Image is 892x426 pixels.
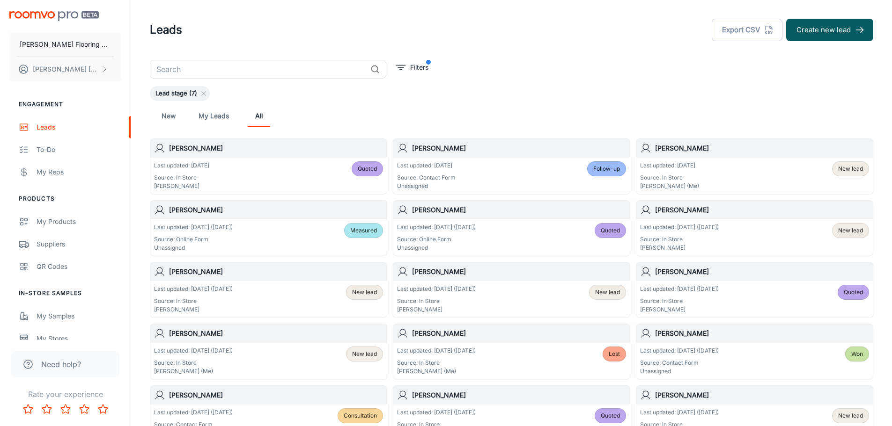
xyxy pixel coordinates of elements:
[393,138,630,195] a: [PERSON_NAME]Last updated: [DATE]Source: Contact FormUnassignedFollow-up
[154,285,233,293] p: Last updated: [DATE] ([DATE])
[640,161,699,170] p: Last updated: [DATE]
[410,62,428,72] p: Filters
[655,205,869,215] h6: [PERSON_NAME]
[640,223,719,231] p: Last updated: [DATE] ([DATE])
[344,412,377,420] span: Consultation
[838,226,863,235] span: New lead
[636,200,873,256] a: [PERSON_NAME]Last updated: [DATE] ([DATE])Source: In Store[PERSON_NAME]New lead
[20,39,111,50] p: [PERSON_NAME] Flooring Center
[154,408,233,417] p: Last updated: [DATE] ([DATE])
[712,19,782,41] button: Export CSV
[655,390,869,400] h6: [PERSON_NAME]
[640,244,719,252] p: [PERSON_NAME]
[169,267,383,277] h6: [PERSON_NAME]
[397,367,476,375] p: [PERSON_NAME] (Me)
[9,11,99,21] img: Roomvo PRO Beta
[169,205,383,215] h6: [PERSON_NAME]
[412,267,626,277] h6: [PERSON_NAME]
[199,105,229,127] a: My Leads
[150,324,387,380] a: [PERSON_NAME]Last updated: [DATE] ([DATE])Source: In Store[PERSON_NAME] (Me)New lead
[154,347,233,355] p: Last updated: [DATE] ([DATE])
[7,389,123,400] p: Rate your experience
[37,239,121,249] div: Suppliers
[37,311,121,321] div: My Samples
[9,57,121,81] button: [PERSON_NAME] [PERSON_NAME]
[154,305,233,314] p: [PERSON_NAME]
[75,400,94,419] button: Rate 4 star
[640,367,719,375] p: Unassigned
[640,182,699,190] p: [PERSON_NAME] (Me)
[154,244,233,252] p: Unassigned
[393,200,630,256] a: [PERSON_NAME]Last updated: [DATE] ([DATE])Source: Online FormUnassignedQuoted
[655,267,869,277] h6: [PERSON_NAME]
[157,105,180,127] a: New
[640,297,719,305] p: Source: In Store
[412,328,626,339] h6: [PERSON_NAME]
[169,390,383,400] h6: [PERSON_NAME]
[358,165,377,173] span: Quoted
[37,122,121,132] div: Leads
[640,347,719,355] p: Last updated: [DATE] ([DATE])
[397,297,476,305] p: Source: In Store
[601,412,620,420] span: Quoted
[609,350,620,358] span: Lost
[154,161,209,170] p: Last updated: [DATE]
[169,143,383,153] h6: [PERSON_NAME]
[393,262,630,318] a: [PERSON_NAME]Last updated: [DATE] ([DATE])Source: In Store[PERSON_NAME]New lead
[19,400,37,419] button: Rate 1 star
[9,32,121,57] button: [PERSON_NAME] Flooring Center
[154,182,209,190] p: [PERSON_NAME]
[397,244,476,252] p: Unassigned
[150,60,367,79] input: Search
[154,223,233,231] p: Last updated: [DATE] ([DATE])
[150,89,203,98] span: Lead stage (7)
[397,359,476,367] p: Source: In Store
[150,86,210,101] div: Lead stage (7)
[41,359,81,370] span: Need help?
[640,408,719,417] p: Last updated: [DATE] ([DATE])
[248,105,270,127] a: All
[37,144,121,155] div: To-do
[595,288,620,296] span: New lead
[154,367,233,375] p: [PERSON_NAME] (Me)
[838,165,863,173] span: New lead
[397,347,476,355] p: Last updated: [DATE] ([DATE])
[636,262,873,318] a: [PERSON_NAME]Last updated: [DATE] ([DATE])Source: In Store[PERSON_NAME]Quoted
[655,328,869,339] h6: [PERSON_NAME]
[397,223,476,231] p: Last updated: [DATE] ([DATE])
[154,235,233,244] p: Source: Online Form
[397,173,456,182] p: Source: Contact Form
[37,333,121,344] div: My Stores
[394,60,431,75] button: filter
[352,350,377,358] span: New lead
[397,285,476,293] p: Last updated: [DATE] ([DATE])
[412,390,626,400] h6: [PERSON_NAME]
[640,305,719,314] p: [PERSON_NAME]
[640,235,719,244] p: Source: In Store
[154,359,233,367] p: Source: In Store
[640,359,719,367] p: Source: Contact Form
[636,324,873,380] a: [PERSON_NAME]Last updated: [DATE] ([DATE])Source: Contact FormUnassignedWon
[640,173,699,182] p: Source: In Store
[169,328,383,339] h6: [PERSON_NAME]
[397,182,456,190] p: Unassigned
[37,167,121,177] div: My Reps
[150,138,387,195] a: [PERSON_NAME]Last updated: [DATE]Source: In Store[PERSON_NAME]Quoted
[350,226,377,235] span: Measured
[593,165,620,173] span: Follow-up
[844,288,863,296] span: Quoted
[33,64,99,74] p: [PERSON_NAME] [PERSON_NAME]
[601,226,620,235] span: Quoted
[150,262,387,318] a: [PERSON_NAME]Last updated: [DATE] ([DATE])Source: In Store[PERSON_NAME]New lead
[397,305,476,314] p: [PERSON_NAME]
[150,200,387,256] a: [PERSON_NAME]Last updated: [DATE] ([DATE])Source: Online FormUnassignedMeasured
[154,173,209,182] p: Source: In Store
[397,161,456,170] p: Last updated: [DATE]
[655,143,869,153] h6: [PERSON_NAME]
[786,19,873,41] button: Create new lead
[37,217,121,227] div: My Products
[154,297,233,305] p: Source: In Store
[56,400,75,419] button: Rate 3 star
[838,412,863,420] span: New lead
[37,400,56,419] button: Rate 2 star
